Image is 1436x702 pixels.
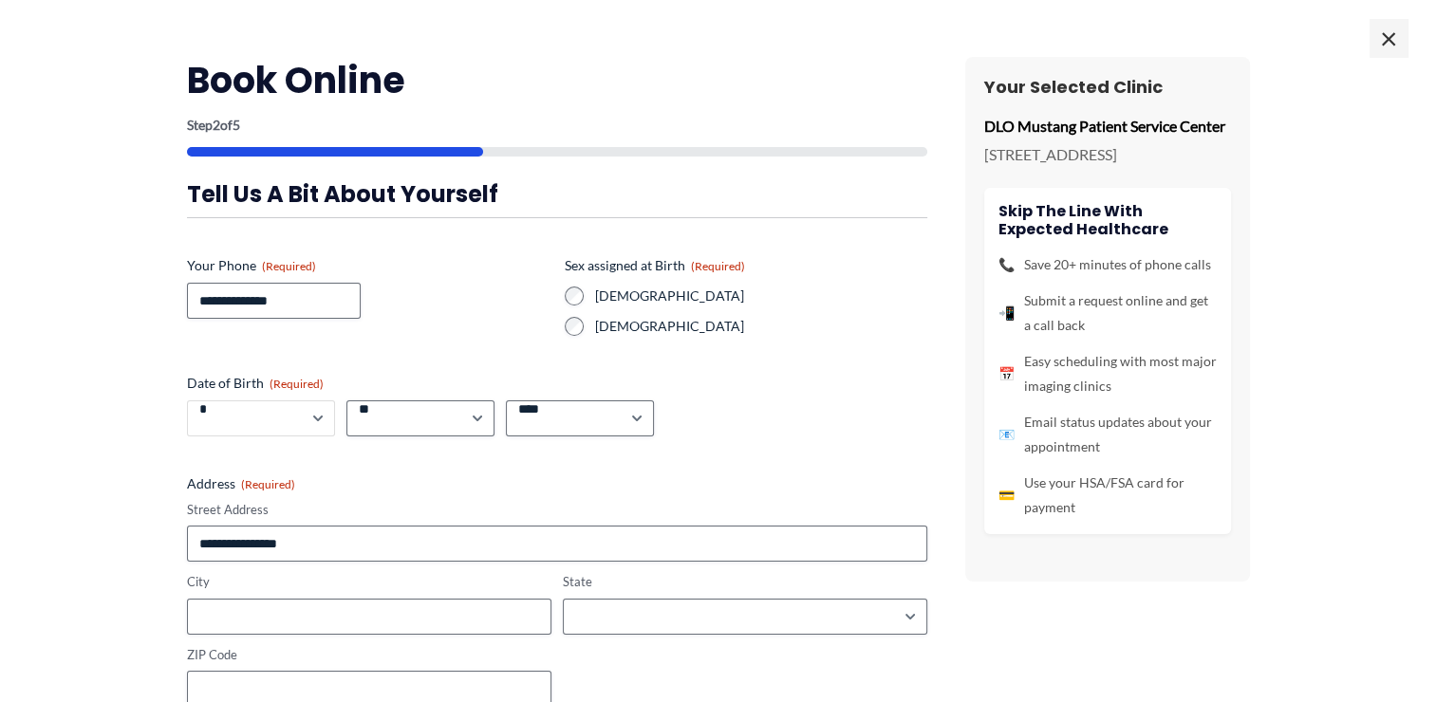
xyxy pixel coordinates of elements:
h3: Tell us a bit about yourself [187,179,927,209]
li: Email status updates about your appointment [998,410,1217,459]
span: (Required) [241,477,295,491]
span: (Required) [270,377,324,391]
span: 2 [213,117,220,133]
h3: Your Selected Clinic [984,76,1231,98]
label: State [563,573,927,591]
span: 💳 [998,483,1015,508]
p: Step of [187,119,927,132]
span: 📲 [998,301,1015,325]
span: 📞 [998,252,1015,277]
label: Street Address [187,501,927,519]
label: City [187,573,551,591]
li: Save 20+ minutes of phone calls [998,252,1217,277]
span: 📧 [998,422,1015,447]
h2: Book Online [187,57,927,103]
legend: Address [187,474,295,493]
legend: Date of Birth [187,374,324,393]
span: (Required) [262,259,316,273]
li: Use your HSA/FSA card for payment [998,471,1217,520]
p: [STREET_ADDRESS] [984,140,1231,169]
span: (Required) [691,259,745,273]
label: Your Phone [187,256,550,275]
li: Submit a request online and get a call back [998,288,1217,338]
label: [DEMOGRAPHIC_DATA] [595,317,927,336]
span: × [1370,19,1408,57]
span: 5 [233,117,240,133]
span: 📅 [998,361,1015,386]
label: ZIP Code [187,646,551,664]
h4: Skip the line with Expected Healthcare [998,202,1217,238]
li: Easy scheduling with most major imaging clinics [998,349,1217,398]
p: DLO Mustang Patient Service Center [984,112,1231,140]
legend: Sex assigned at Birth [565,256,745,275]
label: [DEMOGRAPHIC_DATA] [595,286,927,305]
